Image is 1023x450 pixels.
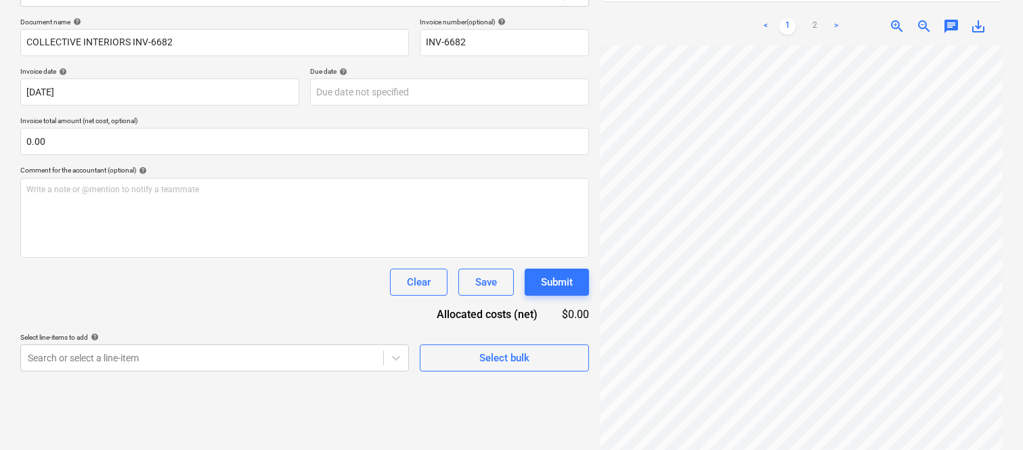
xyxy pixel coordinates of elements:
input: Invoice total amount (net cost, optional) [20,128,589,155]
span: help [336,68,347,76]
span: help [56,68,67,76]
button: Clear [390,269,448,296]
div: Comment for the accountant (optional) [20,166,589,175]
span: save_alt [970,18,986,35]
input: Invoice date not specified [20,78,299,106]
input: Due date not specified [310,78,589,106]
span: help [70,18,81,26]
p: Invoice total amount (net cost, optional) [20,116,589,128]
div: Document name [20,18,409,26]
iframe: Chat Widget [955,385,1023,450]
button: Save [458,269,514,296]
a: Page 2 [806,18,823,35]
span: zoom_out [916,18,932,35]
span: help [88,333,99,341]
div: Clear [407,273,431,291]
input: Document name [20,29,409,56]
div: Save [475,273,497,291]
div: Invoice date [20,67,299,76]
a: Next page [828,18,844,35]
a: Page 1 is your current page [779,18,796,35]
span: zoom_in [889,18,905,35]
div: Allocated costs (net) [413,307,559,322]
div: Submit [541,273,573,291]
button: Submit [525,269,589,296]
span: chat [943,18,959,35]
span: help [495,18,506,26]
button: Select bulk [420,344,589,372]
span: help [136,166,147,175]
div: Select line-items to add [20,333,409,342]
div: Due date [310,67,589,76]
input: Invoice number [420,29,589,56]
div: $0.00 [559,307,589,322]
a: Previous page [758,18,774,35]
div: Invoice number (optional) [420,18,589,26]
div: Select bulk [479,349,529,367]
